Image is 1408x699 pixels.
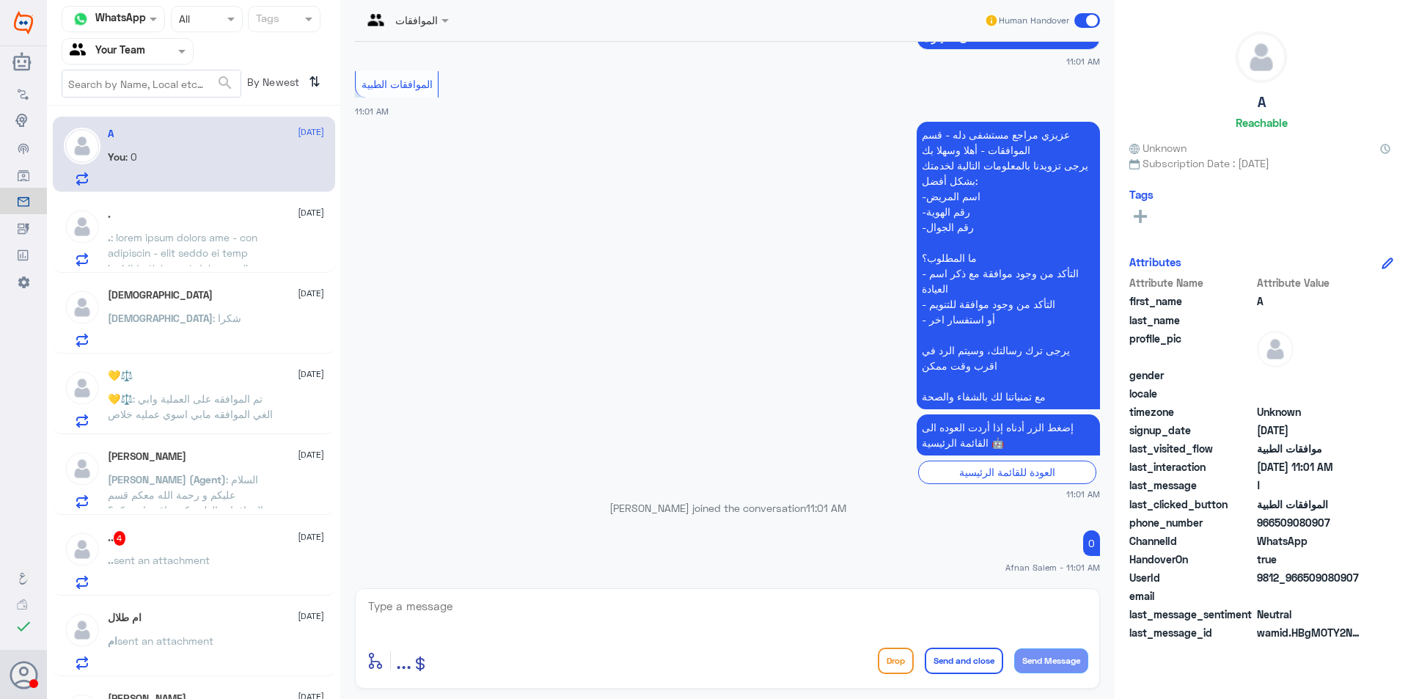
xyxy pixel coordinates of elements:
[1236,116,1288,129] h6: Reachable
[1257,515,1363,530] span: 966509080907
[64,450,100,487] img: defaultAdmin.png
[298,287,324,300] span: [DATE]
[1257,625,1363,640] span: wamid.HBgMOTY2NTA5MDgwOTA3FQIAEhgUM0FGQjU0QTg2ODJDMEMxQTY3RDgA
[64,128,100,164] img: defaultAdmin.png
[1129,459,1254,475] span: last_interaction
[917,122,1100,409] p: 21/9/2025, 11:01 AM
[1257,331,1294,367] img: defaultAdmin.png
[1014,648,1088,673] button: Send Message
[1257,607,1363,622] span: 0
[1129,533,1254,549] span: ChannelId
[70,8,92,30] img: whatsapp.png
[108,231,111,244] span: .
[298,125,324,139] span: [DATE]
[1129,155,1393,171] span: Subscription Date : [DATE]
[1257,293,1363,309] span: A
[309,70,320,94] i: ⇅
[1129,275,1254,290] span: Attribute Name
[1129,552,1254,567] span: HandoverOn
[1129,441,1254,456] span: last_visited_flow
[355,106,389,116] span: 11:01 AM
[878,648,914,674] button: Drop
[298,610,324,623] span: [DATE]
[362,78,433,90] span: الموافقات الطبية
[1129,588,1254,604] span: email
[1129,312,1254,328] span: last_name
[117,634,213,647] span: sent an attachment
[64,612,100,648] img: defaultAdmin.png
[1257,477,1363,493] span: ا
[1257,588,1363,604] span: null
[108,208,111,221] h5: .
[1066,488,1100,500] span: 11:01 AM
[14,11,33,34] img: Widebot Logo
[1129,477,1254,493] span: last_message
[1257,386,1363,401] span: null
[213,312,241,324] span: : شكرا
[1257,497,1363,512] span: الموافقات الطبية
[999,14,1069,27] span: Human Handover
[108,370,133,382] h5: 💛⚖️
[1257,570,1363,585] span: 9812_966509080907
[918,461,1096,483] div: العودة للقائمة الرئيسية
[108,531,126,546] h5: ..
[1083,530,1100,556] p: 21/9/2025, 11:01 AM
[1257,422,1363,438] span: 2025-09-21T08:01:32.811Z
[108,473,226,486] span: [PERSON_NAME] (Agent)
[108,128,114,140] h5: A
[1129,255,1181,268] h6: Attributes
[1129,607,1254,622] span: last_message_sentiment
[62,70,241,97] input: Search by Name, Local etc…
[108,450,186,463] h5: Fateh Bekioua
[108,554,114,566] span: ..
[1257,275,1363,290] span: Attribute Value
[108,634,117,647] span: ام
[917,414,1100,455] p: 21/9/2025, 11:01 AM
[1129,497,1254,512] span: last_clicked_button
[216,74,234,92] span: search
[108,473,263,516] span: : السلام عليكم و رحمة الله معكم قسم الموافقات الطبية كيف اقدر اخدمكم؟
[1129,188,1154,201] h6: Tags
[108,150,125,163] span: You
[1129,331,1254,365] span: profile_pic
[298,530,324,544] span: [DATE]
[114,531,126,546] span: 4
[108,312,213,324] span: [DEMOGRAPHIC_DATA]
[925,648,1003,674] button: Send and close
[64,531,100,568] img: defaultAdmin.png
[1129,404,1254,420] span: timezone
[1257,552,1363,567] span: true
[1236,32,1286,82] img: defaultAdmin.png
[1257,404,1363,420] span: Unknown
[1129,625,1254,640] span: last_message_id
[1258,94,1266,111] h5: A
[254,10,279,29] div: Tags
[108,231,273,598] span: : lorem ipsum dolors ame - con adipiscin - elit seddo ei temp incidid utlaboreet dolorem aliqua e...
[1257,533,1363,549] span: 2
[298,206,324,219] span: [DATE]
[64,370,100,406] img: defaultAdmin.png
[125,150,137,163] span: : 0
[108,289,213,301] h5: سبحان الله
[1129,140,1187,155] span: Unknown
[298,448,324,461] span: [DATE]
[241,70,303,99] span: By Newest
[1257,441,1363,456] span: موافقات الطبية
[1129,367,1254,383] span: gender
[70,40,92,62] img: yourTeam.svg
[1257,459,1363,475] span: 2025-09-21T08:01:44.992Z
[108,392,273,420] span: : تم الموافقه على العملية وابي الغي الموافقه مابي اسوي عمليه خلاص
[114,554,210,566] span: sent an attachment
[396,647,411,673] span: ...
[10,661,37,689] button: Avatar
[108,392,133,405] span: 💛⚖️
[1129,293,1254,309] span: first_name
[15,618,32,635] i: check
[806,502,846,514] span: 11:01 AM
[355,500,1100,516] p: [PERSON_NAME] joined the conversation
[216,71,234,95] button: search
[1129,386,1254,401] span: locale
[64,289,100,326] img: defaultAdmin.png
[396,644,411,677] button: ...
[1066,55,1100,67] span: 11:01 AM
